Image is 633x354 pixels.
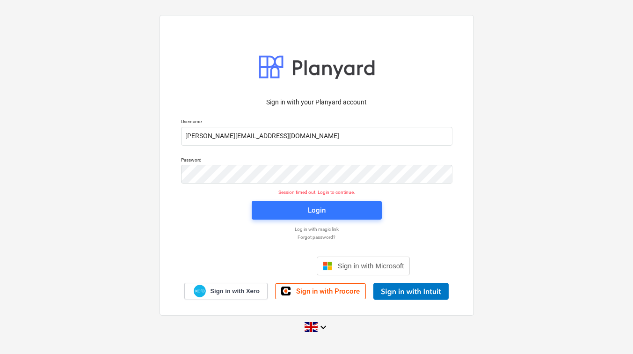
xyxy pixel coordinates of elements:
a: Sign in with Procore [275,283,366,299]
img: Microsoft logo [323,261,332,271]
span: Sign in with Microsoft [338,262,404,270]
p: Password [181,157,452,165]
input: Username [181,127,452,146]
p: Username [181,118,452,126]
span: Sign in with Xero [210,287,259,295]
a: Forgot password? [176,234,457,240]
a: Log in with magic link [176,226,457,232]
iframe: Sign in with Google Button [218,256,314,276]
iframe: Chat Widget [586,309,633,354]
i: keyboard_arrow_down [318,322,329,333]
div: Login [308,204,326,216]
a: Sign in with Xero [184,283,268,299]
p: Session timed out. Login to continue. [175,189,458,195]
img: Xero logo [194,285,206,297]
p: Sign in with your Planyard account [181,97,452,107]
button: Login [252,201,382,220]
span: Sign in with Procore [296,287,360,295]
